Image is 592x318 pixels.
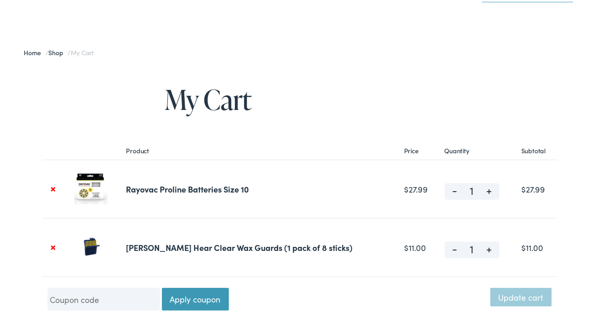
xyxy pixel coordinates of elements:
span: $ [521,182,526,193]
span: + [479,182,499,193]
span: + [479,240,499,251]
span: / / [24,46,93,55]
a: Rayovac Proline Batteries Size 10 [126,182,249,193]
span: - [445,240,465,251]
th: Price [399,140,439,158]
span: $ [404,240,409,251]
bdi: 11.00 [404,240,426,251]
a: Shop [48,46,68,55]
span: $ [404,182,409,193]
span: - [445,182,465,193]
span: My Cart [71,46,93,55]
bdi: 27.99 [521,182,545,193]
th: Product [121,140,399,158]
bdi: 27.99 [404,182,428,193]
th: Subtotal [516,140,557,158]
input: Coupon code [47,286,160,309]
button: Update cart [490,286,552,304]
h1: My Cart [24,83,575,113]
a: Remove Starkey Hear Clear Wax Guards (1 pack of 8 sticks) from cart [47,240,60,252]
a: [PERSON_NAME] Hear Clear Wax Guards (1 pack of 8 sticks) [126,240,353,251]
span: $ [521,240,526,251]
bdi: 11.00 [521,240,543,251]
button: Apply coupon [162,286,229,309]
a: Remove Rayovac Proline Batteries Size 10 from cart [47,181,60,193]
a: Home [24,46,46,55]
th: Quantity [439,140,516,158]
